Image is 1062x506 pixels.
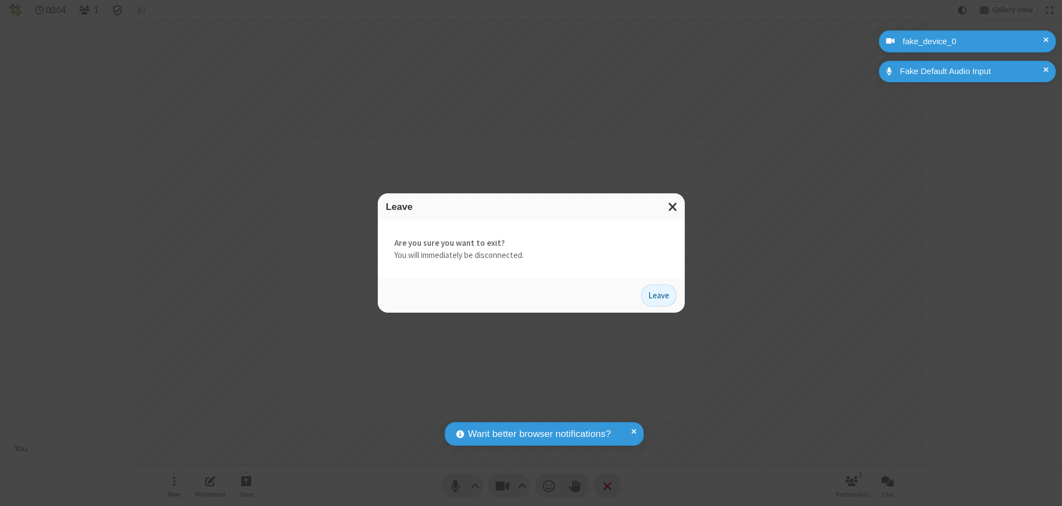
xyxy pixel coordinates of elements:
[394,237,668,250] strong: Are you sure you want to exit?
[641,284,676,307] button: Leave
[378,220,685,278] div: You will immediately be disconnected.
[386,202,676,212] h3: Leave
[899,35,1048,48] div: fake_device_0
[662,193,685,220] button: Close modal
[896,65,1048,78] div: Fake Default Audio Input
[468,427,611,441] span: Want better browser notifications?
